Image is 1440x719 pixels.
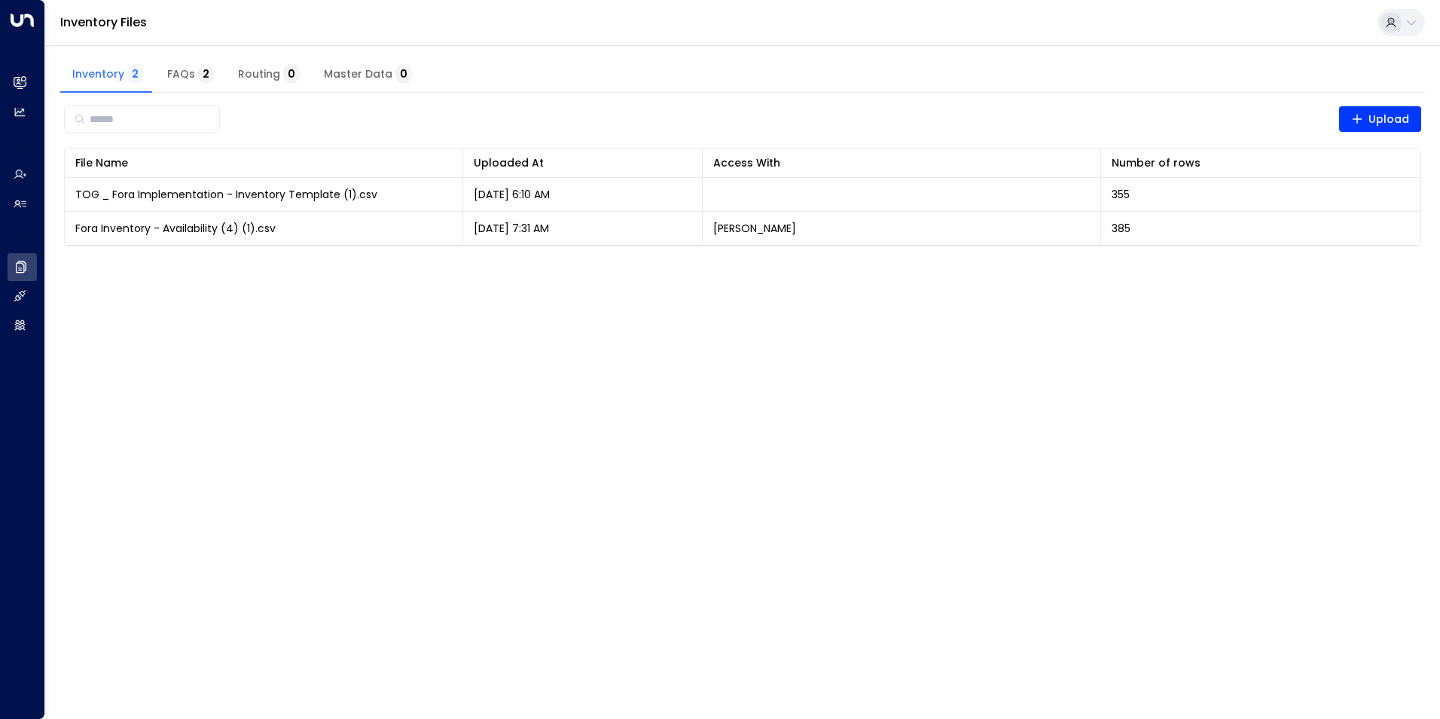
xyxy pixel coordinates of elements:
[75,221,276,236] span: Fora Inventory - Availability (4) (1).csv
[127,64,143,84] span: 2
[167,68,214,81] span: FAQs
[1112,154,1201,172] div: Number of rows
[1339,106,1422,132] button: Upload
[238,68,300,81] span: Routing
[324,68,412,81] span: Master Data
[72,68,143,81] span: Inventory
[1112,187,1130,202] span: 355
[713,221,796,236] p: [PERSON_NAME]
[474,221,549,236] p: [DATE] 7:31 AM
[474,154,544,172] div: Uploaded At
[474,187,550,202] p: [DATE] 6:10 AM
[1351,110,1410,129] span: Upload
[1112,154,1410,172] div: Number of rows
[75,154,452,172] div: File Name
[713,154,1090,172] div: Access With
[75,187,377,202] span: TOG _ Fora Implementation - Inventory Template (1).csv
[198,64,214,84] span: 2
[283,64,300,84] span: 0
[60,14,147,31] a: Inventory Files
[75,154,128,172] div: File Name
[395,64,412,84] span: 0
[474,154,691,172] div: Uploaded At
[1112,221,1130,236] span: 385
